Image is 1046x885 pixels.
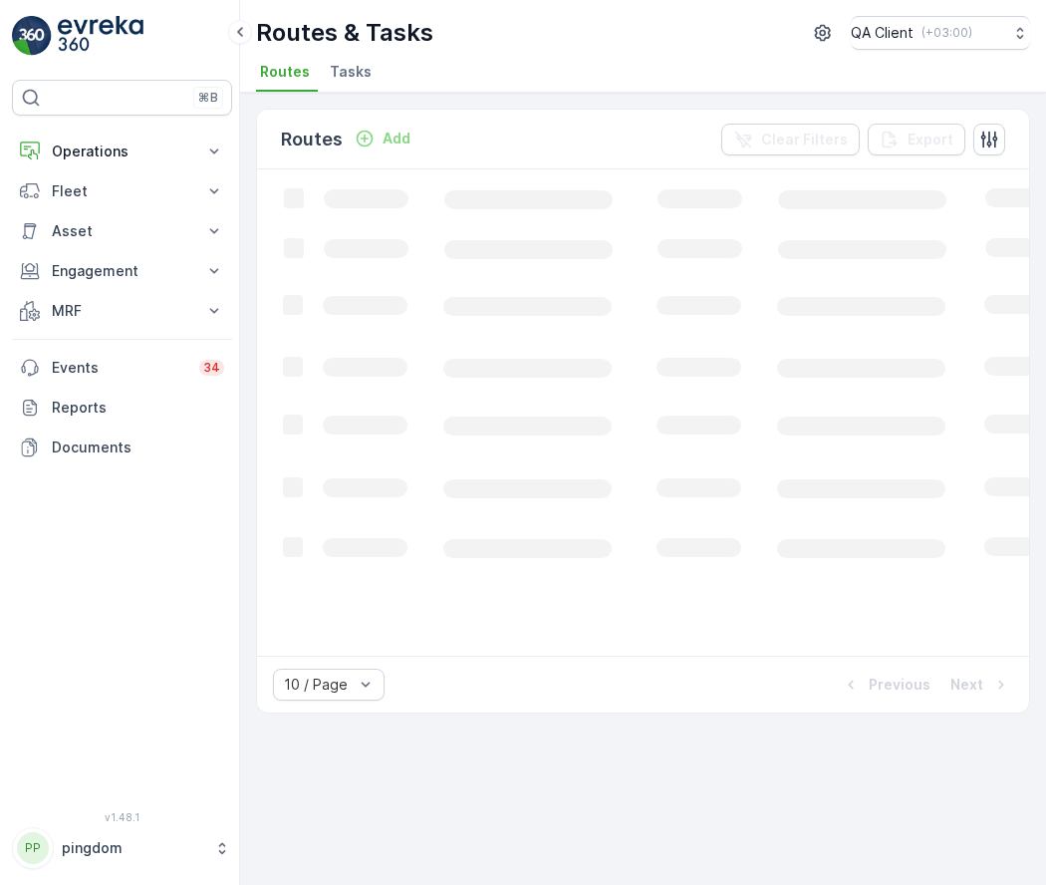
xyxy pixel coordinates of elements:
button: Operations [12,132,232,171]
button: Engagement [12,251,232,291]
img: logo_light-DOdMpM7g.png [58,16,143,56]
button: Fleet [12,171,232,211]
p: MRF [52,301,192,321]
button: QA Client(+03:00) [851,16,1030,50]
p: ( +03:00 ) [921,25,972,41]
p: Asset [52,221,192,241]
div: PP [17,832,49,864]
img: logo [12,16,52,56]
p: Routes [281,126,343,153]
p: Add [383,129,410,148]
button: MRF [12,291,232,331]
p: Engagement [52,261,192,281]
a: Reports [12,388,232,428]
p: Reports [52,398,224,418]
button: Add [347,127,418,150]
p: Documents [52,438,224,457]
p: Export [908,130,953,149]
p: Routes & Tasks [256,17,433,49]
p: pingdom [62,838,204,858]
button: PPpingdom [12,827,232,869]
p: QA Client [851,23,914,43]
span: Tasks [330,62,372,82]
button: Previous [839,673,932,697]
button: Asset [12,211,232,251]
a: Events34 [12,348,232,388]
button: Export [868,124,965,155]
a: Documents [12,428,232,467]
p: Next [950,675,983,695]
button: Next [948,673,1013,697]
p: Fleet [52,181,192,201]
p: Previous [869,675,930,695]
span: Routes [260,62,310,82]
button: Clear Filters [721,124,860,155]
p: Operations [52,142,192,161]
span: v 1.48.1 [12,811,232,823]
p: 34 [203,360,220,376]
p: ⌘B [198,90,218,106]
p: Events [52,358,187,378]
p: Clear Filters [761,130,848,149]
